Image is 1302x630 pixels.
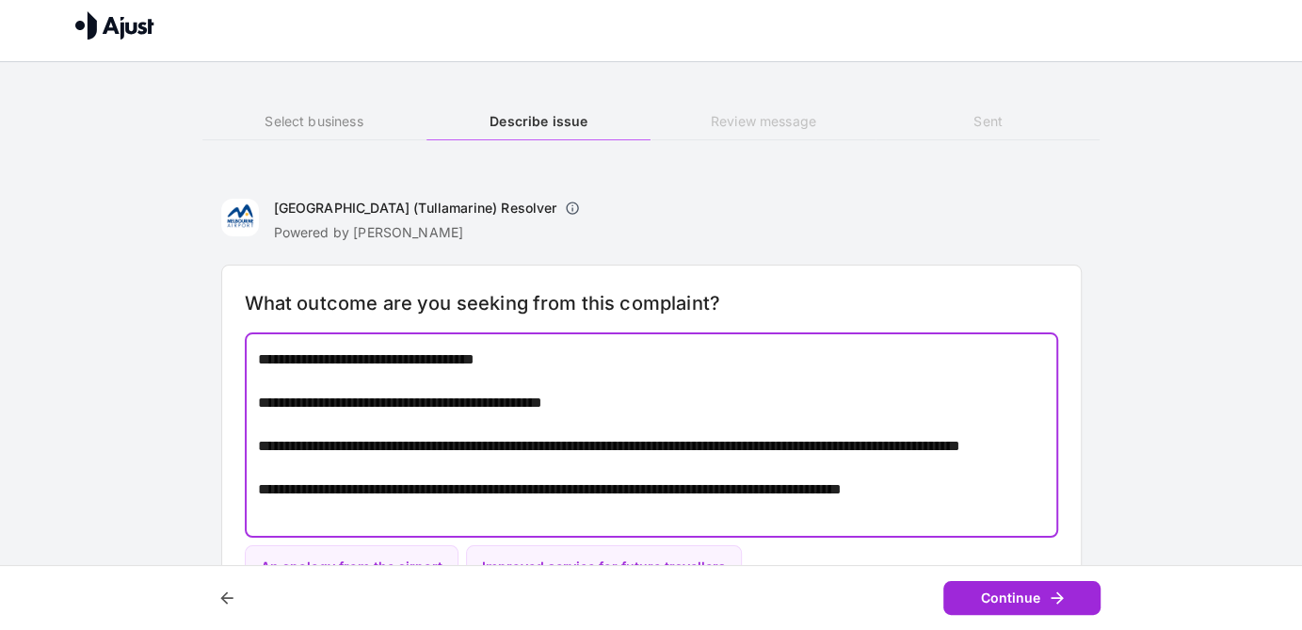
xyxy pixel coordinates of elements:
[245,545,458,590] button: An apology from the airport
[274,223,587,242] p: Powered by [PERSON_NAME]
[943,581,1101,616] button: Continue
[274,199,557,218] h6: [GEOGRAPHIC_DATA] (Tullamarine) Resolver
[75,11,154,40] img: Ajust
[221,199,259,236] img: Melbourne Airport (Tullamarine)
[245,288,1058,318] h6: What outcome are you seeking from this complaint?
[426,111,651,132] h6: Describe issue
[466,545,742,590] button: Improved service for future travellers
[202,111,426,132] h6: Select business
[651,111,876,132] h6: Review message
[876,111,1100,132] h6: Sent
